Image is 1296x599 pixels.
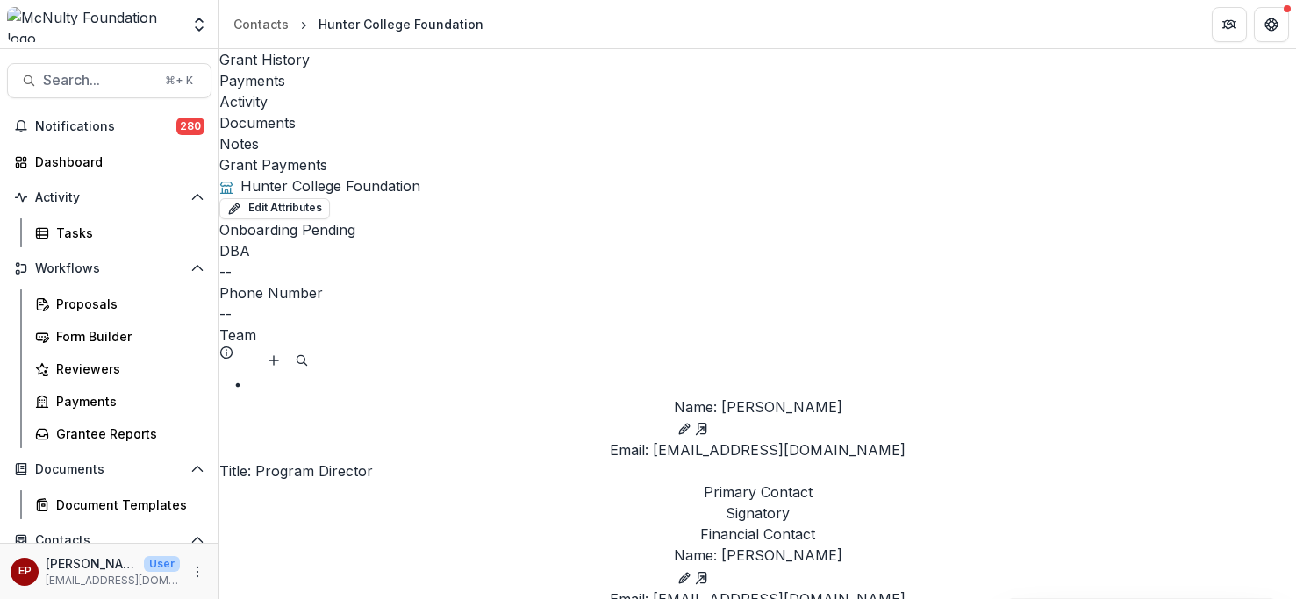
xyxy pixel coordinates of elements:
[187,7,211,42] button: Open entity switcher
[56,327,197,346] div: Form Builder
[610,441,906,459] a: Email: [EMAIL_ADDRESS][DOMAIN_NAME]
[319,15,483,33] div: Hunter College Foundation
[1254,7,1289,42] button: Get Help
[219,112,1296,133] a: Documents
[1212,7,1247,42] button: Partners
[219,261,1296,282] div: --
[233,15,289,33] div: Contacts
[7,112,211,140] button: Notifications280
[219,324,256,346] p: Team
[674,396,842,417] p: [PERSON_NAME]
[35,153,197,171] div: Dashboard
[56,496,197,514] div: Document Templates
[674,546,717,564] span: Name :
[219,154,327,175] h2: Grant Payments
[176,118,204,135] span: 280
[28,354,211,383] a: Reviewers
[28,419,211,448] a: Grantee Reports
[56,224,197,242] div: Tasks
[674,545,842,566] a: Name: [PERSON_NAME]
[56,392,197,410] div: Payments
[7,63,211,98] button: Search...
[695,419,709,437] a: Go to contact
[240,175,420,196] h2: Hunter College Foundation
[674,567,695,588] button: Edit
[674,396,842,417] a: Name: [PERSON_NAME]
[219,282,323,303] span: Phone Number
[219,460,1296,481] p: Program Director
[219,70,1296,91] a: Payments
[28,322,211,351] a: Form Builder
[7,147,211,176] a: Dashboard
[56,424,197,443] div: Grantee Reports
[28,387,211,416] a: Payments
[7,183,211,211] button: Open Activity
[263,350,284,371] button: Add
[144,556,180,572] p: User
[700,525,815,543] span: Financial Contact
[7,526,211,554] button: Open Contacts
[46,573,180,588] p: [EMAIL_ADDRESS][DOMAIN_NAME]
[35,190,183,205] span: Activity
[7,7,180,42] img: McNulty Foundation logo
[28,289,211,318] a: Proposals
[219,221,355,239] span: Onboarding Pending
[56,295,197,313] div: Proposals
[43,72,154,89] span: Search...
[674,418,695,439] button: Edit
[726,504,790,522] span: Signatory
[219,240,250,261] span: DBA
[219,49,1296,70] a: Grant History
[35,261,183,276] span: Workflows
[35,119,176,134] span: Notifications
[187,561,208,582] button: More
[674,545,842,566] p: [PERSON_NAME]
[704,483,813,501] span: Primary Contact
[35,462,183,477] span: Documents
[28,218,211,247] a: Tasks
[219,133,1296,154] a: Notes
[674,398,717,416] span: Name :
[161,71,197,90] div: ⌘ + K
[219,303,1296,324] div: --
[219,462,251,480] span: Title :
[28,490,211,519] a: Document Templates
[46,554,137,573] p: [PERSON_NAME]
[219,198,330,219] button: Edit Attributes
[610,441,648,459] span: Email:
[226,11,490,37] nav: breadcrumb
[219,91,1296,112] a: Activity
[35,533,183,548] span: Contacts
[226,11,296,37] a: Contacts
[291,350,312,371] button: Search
[7,254,211,282] button: Open Workflows
[18,566,32,577] div: esther park
[7,455,211,483] button: Open Documents
[695,567,709,585] a: Go to contact
[56,360,197,378] div: Reviewers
